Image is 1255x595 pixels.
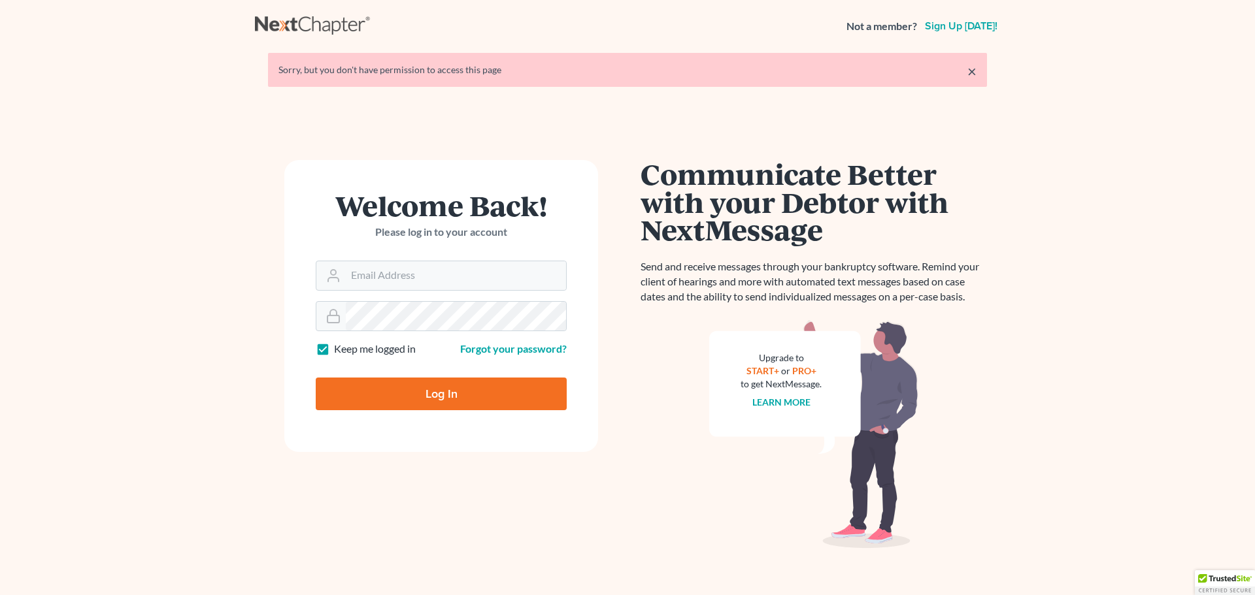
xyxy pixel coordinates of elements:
input: Log In [316,378,567,410]
a: Forgot your password? [460,342,567,355]
label: Keep me logged in [334,342,416,357]
p: Please log in to your account [316,225,567,240]
a: START+ [746,365,779,376]
div: to get NextMessage. [741,378,822,391]
a: × [967,63,977,79]
h1: Welcome Back! [316,191,567,219]
strong: Not a member? [846,19,917,34]
h1: Communicate Better with your Debtor with NextMessage [641,160,987,244]
div: Upgrade to [741,351,822,364]
a: PRO+ [792,365,816,376]
p: Send and receive messages through your bankruptcy software. Remind your client of hearings and mo... [641,259,987,304]
img: nextmessage_bg-59042aed3d76b12b5cd301f8e5b87938c9018125f34e5fa2b7a6b67550977c72.svg [709,320,918,549]
span: or [781,365,790,376]
div: Sorry, but you don't have permission to access this page [278,63,977,76]
div: TrustedSite Certified [1195,570,1255,595]
a: Learn more [752,396,811,408]
input: Email Address [346,261,566,290]
a: Sign up [DATE]! [922,21,1000,31]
